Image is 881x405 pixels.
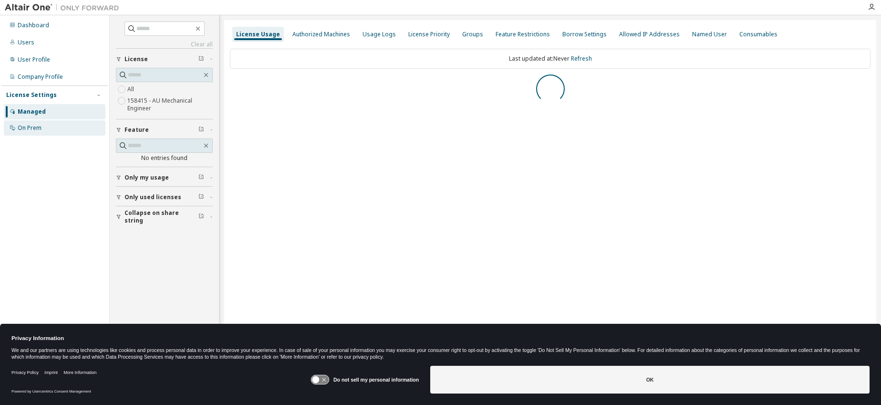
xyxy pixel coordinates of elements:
[116,119,213,140] button: Feature
[5,3,124,12] img: Altair One
[236,31,280,38] div: License Usage
[127,95,213,114] label: 158415 - AU Mechanical Engineer
[571,54,592,63] a: Refresh
[116,187,213,208] button: Only used licenses
[124,209,198,224] span: Collapse on share string
[124,193,181,201] span: Only used licenses
[18,108,46,116] div: Managed
[198,55,204,63] span: Clear filter
[198,193,204,201] span: Clear filter
[116,154,213,162] div: No entries found
[18,21,49,29] div: Dashboard
[619,31,680,38] div: Allowed IP Addresses
[562,31,607,38] div: Borrow Settings
[116,167,213,188] button: Only my usage
[198,174,204,181] span: Clear filter
[408,31,450,38] div: License Priority
[6,91,57,99] div: License Settings
[18,39,34,46] div: Users
[18,73,63,81] div: Company Profile
[116,206,213,227] button: Collapse on share string
[116,49,213,70] button: License
[18,56,50,64] div: User Profile
[363,31,396,38] div: Usage Logs
[116,41,213,48] a: Clear all
[692,31,727,38] div: Named User
[124,55,148,63] span: License
[462,31,483,38] div: Groups
[496,31,550,38] div: Feature Restrictions
[230,49,871,69] div: Last updated at: Never
[198,213,204,221] span: Clear filter
[739,31,777,38] div: Consumables
[198,126,204,134] span: Clear filter
[18,124,41,132] div: On Prem
[127,84,136,95] label: All
[292,31,350,38] div: Authorized Machines
[124,174,169,181] span: Only my usage
[124,126,149,134] span: Feature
